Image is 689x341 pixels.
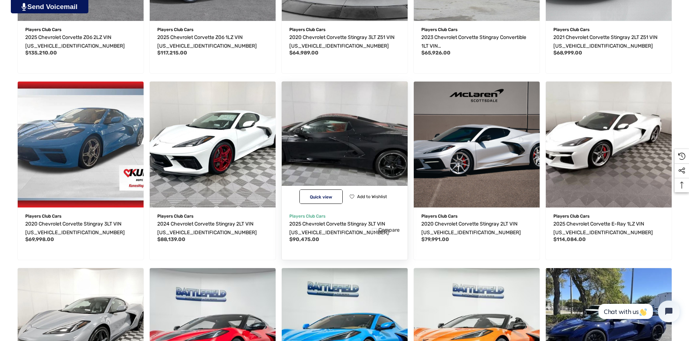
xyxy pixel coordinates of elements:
[546,82,672,207] a: 2025 Chevrolet Corvette E-Ray 1LZ VIN 1G1YK3D49S5500460,$114,084.00
[414,82,540,207] a: 2020 Chevrolet Corvette Stingray 2LT VIN 1G1Y82D47L5104764,$79,991.00
[25,236,54,242] span: $69,998.00
[678,153,685,160] svg: Recently Viewed
[678,167,685,174] svg: Social Media
[289,33,400,51] a: 2020 Chevrolet Corvette Stingray 3LT Z51 VIN 1G1Y82D4XL5106394,$64,989.00
[18,82,144,207] img: For Sale: 2020 Chevrolet Corvette Stingray 3LT VIN 1G1Y82D46L5104528
[25,50,57,56] span: $135,210.00
[310,194,332,200] span: Quick view
[157,50,187,56] span: $117,215.00
[299,189,343,204] button: Quick View
[553,211,664,221] p: Players Club Cars
[22,3,26,11] img: PjwhLS0gR2VuZXJhdG9yOiBHcmF2aXQuaW8gLS0+PHN2ZyB4bWxucz0iaHR0cDovL3d3dy53My5vcmcvMjAwMC9zdmciIHhtb...
[553,34,658,49] span: 2021 Chevrolet Corvette Stingray 2LT Z51 VIN [US_VEHICLE_IDENTIFICATION_NUMBER]
[289,34,395,49] span: 2020 Chevrolet Corvette Stingray 3LT Z51 VIN [US_VEHICLE_IDENTIFICATION_NUMBER]
[421,34,526,58] span: 2023 Chevrolet Corvette Stingray Convertible 1LT VIN [US_VEHICLE_IDENTIFICATION_NUMBER]
[553,221,653,236] span: 2025 Chevrolet Corvette E-Ray 1LZ VIN [US_VEHICLE_IDENTIFICATION_NUMBER]
[357,194,387,199] span: Add to Wishlist
[275,75,414,214] img: For Sale: 2025 Chevrolet Corvette Stingray 3LT VIN 1G1YC3D40S5110151
[150,82,276,207] img: For Sale: 2024 Chevrolet Corvette Stingray 2LT VIN 1G1YB2D49R5128428
[553,25,664,34] p: Players Club Cars
[282,82,408,207] a: 2025 Chevrolet Corvette Stingray 3LT VIN 1G1YC3D40S5110151,$90,475.00
[553,220,664,237] a: 2025 Chevrolet Corvette E-Ray 1LZ VIN 1G1YK3D49S5500460,$114,084.00
[18,82,144,207] a: 2020 Chevrolet Corvette Stingray 3LT VIN 1G1Y82D46L5104528,$69,998.00
[25,33,136,51] a: 2025 Chevrolet Corvette Z06 2LZ VIN 1G1YE2D37S5607208,$135,210.00
[25,220,136,237] a: 2020 Chevrolet Corvette Stingray 3LT VIN 1G1Y82D46L5104528,$69,998.00
[553,33,664,51] a: 2021 Chevrolet Corvette Stingray 2LT Z51 VIN 1G1YB2D48M5115775,$68,999.00
[25,34,125,49] span: 2025 Chevrolet Corvette Z06 2LZ VIN [US_VEHICLE_IDENTIFICATION_NUMBER]
[157,25,268,34] p: Players Club Cars
[421,211,532,221] p: Players Club Cars
[421,236,449,242] span: $79,991.00
[553,50,582,56] span: $68,999.00
[157,220,268,237] a: 2024 Chevrolet Corvette Stingray 2LT VIN 1G1YB2D49R5128428,$88,139.00
[546,82,672,207] img: For Sale 2025 Chevrolet Corvette E-Ray 1LZ VIN 1G1YK3D49S5500460
[347,189,390,204] button: Wishlist
[289,211,400,221] p: Players Club Cars
[157,221,257,236] span: 2024 Chevrolet Corvette Stingray 2LT VIN [US_VEHICLE_IDENTIFICATION_NUMBER]
[421,221,521,236] span: 2020 Chevrolet Corvette Stingray 2LT VIN [US_VEHICLE_IDENTIFICATION_NUMBER]
[675,182,689,189] svg: Top
[157,236,185,242] span: $88,139.00
[25,221,125,236] span: 2020 Chevrolet Corvette Stingray 3LT VIN [US_VEHICLE_IDENTIFICATION_NUMBER]
[421,33,532,51] a: 2023 Chevrolet Corvette Stingray Convertible 1LT VIN 1G1YA3D4XP5140450,$65,926.00
[157,211,268,221] p: Players Club Cars
[553,236,586,242] span: $114,084.00
[289,25,400,34] p: Players Club Cars
[414,82,540,207] img: For Sale: 2020 Chevrolet Corvette Stingray 2LT VIN 1G1Y82D47L5104764
[150,82,276,207] a: 2024 Chevrolet Corvette Stingray 2LT VIN 1G1YB2D49R5128428,$88,139.00
[289,220,400,237] a: 2025 Chevrolet Corvette Stingray 3LT VIN 1G1YC3D40S5110151,$90,475.00
[289,50,319,56] span: $64,989.00
[378,227,400,233] span: Compare
[421,25,532,34] p: Players Club Cars
[289,236,319,242] span: $90,475.00
[25,25,136,34] p: Players Club Cars
[421,50,451,56] span: $65,926.00
[289,221,389,236] span: 2025 Chevrolet Corvette Stingray 3LT VIN [US_VEHICLE_IDENTIFICATION_NUMBER]
[421,220,532,237] a: 2020 Chevrolet Corvette Stingray 2LT VIN 1G1Y82D47L5104764,$79,991.00
[591,294,686,328] iframe: Tidio Chat
[157,33,268,51] a: 2025 Chevrolet Corvette Z06 1LZ VIN 1G1YD2D32S5606812,$117,215.00
[25,211,136,221] p: Players Club Cars
[157,34,257,49] span: 2025 Chevrolet Corvette Z06 1LZ VIN [US_VEHICLE_IDENTIFICATION_NUMBER]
